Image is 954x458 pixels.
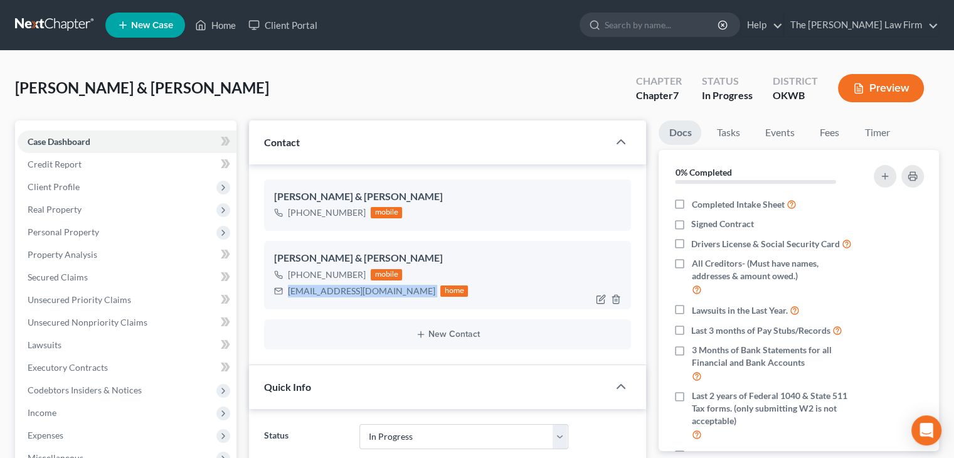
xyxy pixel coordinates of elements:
a: Events [755,120,804,145]
strong: 0% Completed [675,167,731,178]
div: [PERSON_NAME] & [PERSON_NAME] [274,189,621,205]
span: Signed Contract [691,218,754,230]
div: mobile [371,269,402,280]
div: [PERSON_NAME] & [PERSON_NAME] [274,251,621,266]
a: Unsecured Priority Claims [18,289,236,311]
span: Personal Property [28,226,99,237]
a: Tasks [706,120,750,145]
button: New Contact [274,329,621,339]
span: Credit Report [28,159,82,169]
span: Secured Claims [28,272,88,282]
a: Secured Claims [18,266,236,289]
div: OKWB [773,88,818,103]
div: Chapter [636,88,682,103]
span: Last 3 months of Pay Stubs/Records [691,324,830,337]
span: Codebtors Insiders & Notices [28,385,142,395]
a: The [PERSON_NAME] Law Firm [784,14,938,36]
div: [EMAIL_ADDRESS][DOMAIN_NAME] [288,285,435,297]
span: Lawsuits in the Last Year. [691,304,787,317]
span: Real Property [28,204,82,215]
span: New Case [131,21,173,30]
span: Executory Contracts [28,362,108,373]
a: Unsecured Nonpriority Claims [18,311,236,334]
div: District [773,74,818,88]
a: Docs [659,120,701,145]
a: Lawsuits [18,334,236,356]
a: Home [189,14,242,36]
span: 7 [673,89,679,101]
label: Status [258,424,352,449]
div: Open Intercom Messenger [911,415,941,445]
a: Property Analysis [18,243,236,266]
div: mobile [371,207,402,218]
a: Credit Report [18,153,236,176]
span: Income [28,407,56,418]
a: Timer [854,120,899,145]
div: [PHONE_NUMBER] [288,206,366,219]
div: In Progress [702,88,753,103]
a: Client Portal [242,14,324,36]
span: All Creditors- (Must have names, addresses & amount owed.) [691,257,858,282]
span: [PERSON_NAME] & [PERSON_NAME] [15,78,269,97]
a: Help [741,14,783,36]
span: Unsecured Priority Claims [28,294,131,305]
span: Completed Intake Sheet [691,198,784,211]
span: Drivers License & Social Security Card [691,238,840,250]
span: Quick Info [264,381,311,393]
span: Expenses [28,430,63,440]
div: Chapter [636,74,682,88]
span: Contact [264,136,300,148]
span: Last 2 years of Federal 1040 & State 511 Tax forms. (only submitting W2 is not acceptable) [691,390,858,427]
span: Client Profile [28,181,80,192]
span: 3 Months of Bank Statements for all Financial and Bank Accounts [691,344,858,369]
a: Fees [809,120,849,145]
button: Preview [838,74,924,102]
span: Lawsuits [28,339,61,350]
span: Unsecured Nonpriority Claims [28,317,147,328]
div: home [440,285,468,297]
div: Status [702,74,753,88]
a: Executory Contracts [18,356,236,379]
div: [PHONE_NUMBER] [288,269,366,281]
input: Search by name... [605,13,719,36]
span: Property Analysis [28,249,97,260]
span: Case Dashboard [28,136,90,147]
a: Case Dashboard [18,130,236,153]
